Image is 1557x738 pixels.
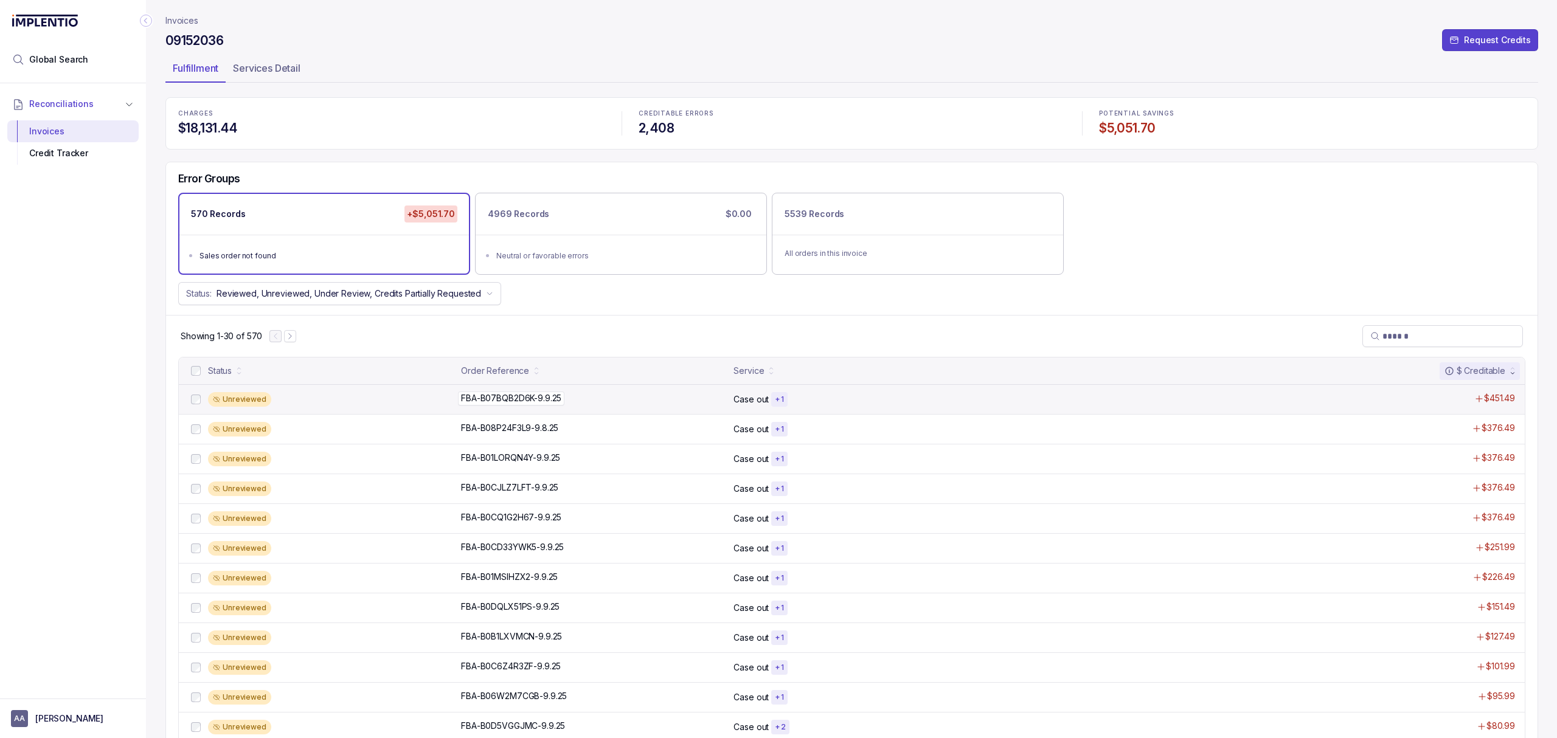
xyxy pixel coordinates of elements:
p: FBA-B0CQ1G2H67-9.9.25 [461,511,561,523]
p: FBA-B0DQLX51PS-9.9.25 [461,601,560,613]
h4: $18,131.44 [178,120,605,137]
p: + 1 [775,603,784,613]
p: Case out [733,661,769,674]
p: FBA-B0C6Z4R3ZF-9.9.25 [461,660,561,672]
p: 4969 Records [488,208,549,220]
p: 5539 Records [785,208,844,220]
div: Unreviewed [208,630,271,645]
button: User initials[PERSON_NAME] [11,710,135,727]
p: $451.49 [1484,392,1515,404]
p: Showing 1-30 of 570 [181,330,262,342]
div: Reconciliations [7,118,139,167]
p: All orders in this invoice [785,247,1051,260]
p: Case out [733,483,769,495]
p: $376.49 [1482,422,1515,434]
div: $ Creditable [1444,365,1505,377]
h4: $5,051.70 [1099,120,1525,137]
div: Unreviewed [208,392,271,407]
input: checkbox-checkbox [191,484,201,494]
div: Unreviewed [208,481,271,496]
p: + 1 [775,484,784,494]
span: User initials [11,710,28,727]
p: $251.99 [1485,541,1515,553]
h4: 2,408 [639,120,1065,137]
li: Tab Fulfillment [165,58,226,83]
p: FBA-B07BQB2D6K-9.9.25 [458,391,564,405]
div: Service [733,365,764,377]
p: + 1 [775,663,784,672]
p: FBA-B0CD33YWK5-9.9.25 [461,541,564,553]
button: Status:Reviewed, Unreviewed, Under Review, Credits Partially Requested [178,282,501,305]
p: [PERSON_NAME] [35,712,103,725]
input: checkbox-checkbox [191,633,201,643]
span: Reconciliations [29,98,94,110]
ul: Tab Group [165,58,1538,83]
div: Sales order not found [199,250,456,262]
button: Next Page [284,330,296,342]
div: Unreviewed [208,660,271,675]
p: $376.49 [1482,481,1515,494]
p: CHARGES [178,110,605,117]
p: Fulfillment [173,61,218,75]
h5: Error Groups [178,172,240,185]
nav: breadcrumb [165,15,198,27]
input: checkbox-checkbox [191,722,201,732]
div: Neutral or favorable errors [496,250,753,262]
p: $80.99 [1486,720,1515,732]
p: FBA-B0CJLZ7LFT-9.9.25 [461,481,558,494]
p: Case out [733,453,769,465]
p: $151.49 [1486,601,1515,613]
p: $226.49 [1482,571,1515,583]
p: +$5,051.70 [404,205,457,222]
button: Reconciliations [7,91,139,117]
p: $127.49 [1485,630,1515,643]
p: + 1 [775,692,784,702]
input: checkbox-checkbox [191,395,201,404]
input: checkbox-checkbox [191,424,201,434]
p: + 1 [775,454,784,464]
p: $376.49 [1482,452,1515,464]
p: FBA-B0D5VGGJMC-9.9.25 [461,720,565,732]
div: Collapse Icon [139,13,153,28]
div: Invoices [17,120,129,142]
p: FBA-B06W2M7CGB-9.9.25 [461,690,567,702]
p: FBA-B01LORQN4Y-9.9.25 [461,452,560,464]
span: Global Search [29,53,88,66]
div: Unreviewed [208,720,271,734]
input: checkbox-checkbox [191,573,201,583]
p: POTENTIAL SAVINGS [1099,110,1525,117]
div: Unreviewed [208,571,271,585]
p: + 1 [775,543,784,553]
p: Case out [733,602,769,614]
div: Remaining page entries [181,330,262,342]
p: Case out [733,512,769,525]
div: Unreviewed [208,601,271,615]
p: $0.00 [723,205,754,222]
p: Case out [733,572,769,584]
div: Credit Tracker [17,142,129,164]
p: Case out [733,691,769,703]
p: Case out [733,632,769,644]
div: Unreviewed [208,690,271,705]
p: 570 Records [191,208,245,220]
p: Case out [733,393,769,405]
li: Tab Services Detail [226,58,308,83]
p: $101.99 [1486,660,1515,672]
p: Reviewed, Unreviewed, Under Review, Credits Partially Requested [217,288,481,300]
a: Invoices [165,15,198,27]
div: Status [208,365,232,377]
p: CREDITABLE ERRORS [639,110,1065,117]
p: Case out [733,423,769,435]
p: Status: [186,288,212,300]
p: FBA-B08P24F3L9-9.8.25 [461,422,558,434]
p: $95.99 [1487,690,1515,702]
input: checkbox-checkbox [191,603,201,613]
div: Unreviewed [208,511,271,526]
input: checkbox-checkbox [191,692,201,702]
p: $376.49 [1482,511,1515,523]
p: FBA-B01MSIHZX2-9.9.25 [461,571,558,583]
input: checkbox-checkbox [191,514,201,523]
div: Unreviewed [208,452,271,466]
input: checkbox-checkbox [191,543,201,553]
